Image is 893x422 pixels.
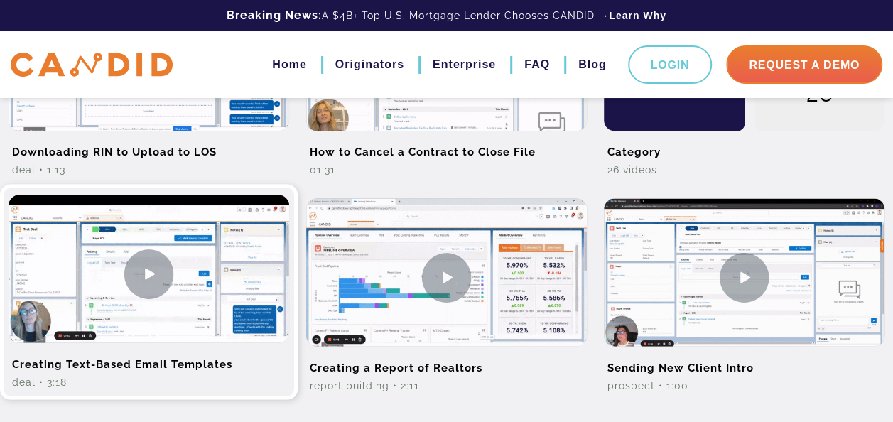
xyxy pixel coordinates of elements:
[433,53,496,77] a: Enterprise
[227,9,322,22] b: Breaking News:
[11,53,173,77] img: CANDID APP
[604,131,884,163] h2: Category
[306,378,587,392] div: Report Building • 2:11
[604,198,884,356] img: Sending New Client Intro Video
[628,45,713,84] a: Login
[306,198,587,356] img: Creating a Report of Realtors Video
[604,163,884,177] div: 26 Videos
[604,378,884,392] div: Prospect • 1:00
[306,346,587,378] h2: Creating a Report of Realtors
[9,131,289,163] h2: Downloading RIN to Upload to LOS
[578,53,607,77] a: Blog
[9,195,289,352] img: Creating Text-Based Email Templates Video
[609,9,666,23] a: Learn Why
[306,163,587,177] div: 01:31
[604,346,884,378] h2: Sending New Client Intro
[524,53,550,77] a: FAQ
[9,342,289,374] h2: Creating Text-Based Email Templates
[9,163,289,177] div: Deal • 1:13
[726,45,882,84] a: Request A Demo
[272,53,306,77] a: Home
[335,53,404,77] a: Originators
[306,131,587,163] h2: How to Cancel a Contract to Close File
[9,374,289,389] div: Deal • 3:18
